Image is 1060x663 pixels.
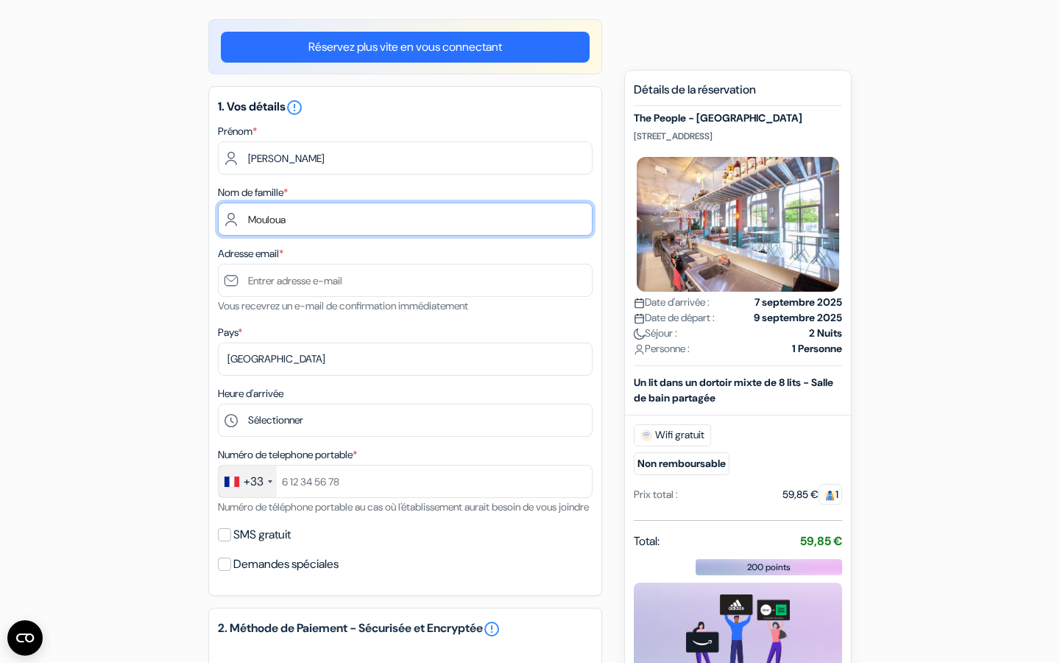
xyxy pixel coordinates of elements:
span: Wifi gratuit [634,424,711,446]
strong: 2 Nuits [809,326,842,341]
h5: Détails de la réservation [634,83,842,106]
strong: 1 Personne [792,341,842,357]
label: Numéro de telephone portable [218,447,357,463]
small: Non remboursable [634,452,729,475]
label: Demandes spéciales [233,554,339,575]
label: Heure d'arrivée [218,386,283,401]
label: Nom de famille [218,185,288,200]
span: 200 points [747,561,791,574]
strong: 59,85 € [800,533,842,549]
a: Réservez plus vite en vous connectant [221,32,590,63]
img: moon.svg [634,329,645,340]
label: Pays [218,325,242,340]
label: Prénom [218,124,257,139]
span: Date d'arrivée : [634,295,710,310]
p: [STREET_ADDRESS] [634,130,842,142]
h5: 1. Vos détails [218,99,593,116]
i: error_outline [286,99,303,116]
input: Entrer adresse e-mail [218,264,593,297]
h5: 2. Méthode de Paiement - Sécurisée et Encryptée [218,620,593,638]
a: error_outline [483,620,501,638]
a: error_outline [286,99,303,114]
span: 1 [819,484,842,505]
label: Adresse email [218,246,283,262]
span: Personne : [634,341,690,357]
img: calendar.svg [634,313,645,324]
small: Numéro de téléphone portable au cas où l'établissement aurait besoin de vous joindre [218,500,589,513]
div: France: +33 [219,466,277,497]
img: calendar.svg [634,298,645,309]
strong: 9 septembre 2025 [754,310,842,326]
b: Un lit dans un dortoir mixte de 8 lits - Salle de bain partagée [634,376,833,404]
span: Séjour : [634,326,677,341]
span: Date de départ : [634,310,715,326]
img: user_icon.svg [634,344,645,355]
small: Vous recevrez un e-mail de confirmation immédiatement [218,299,468,312]
div: +33 [244,473,264,491]
input: Entrer le nom de famille [218,203,593,236]
span: Total: [634,533,660,550]
div: 59,85 € [782,487,842,502]
strong: 7 septembre 2025 [755,295,842,310]
img: guest.svg [824,490,835,501]
h5: The People - [GEOGRAPHIC_DATA] [634,112,842,124]
label: SMS gratuit [233,525,291,545]
input: 6 12 34 56 78 [218,465,593,498]
button: Ouvrir le widget CMP [7,620,43,656]
img: free_wifi.svg [640,429,652,441]
div: Prix total : [634,487,678,502]
input: Entrez votre prénom [218,141,593,175]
